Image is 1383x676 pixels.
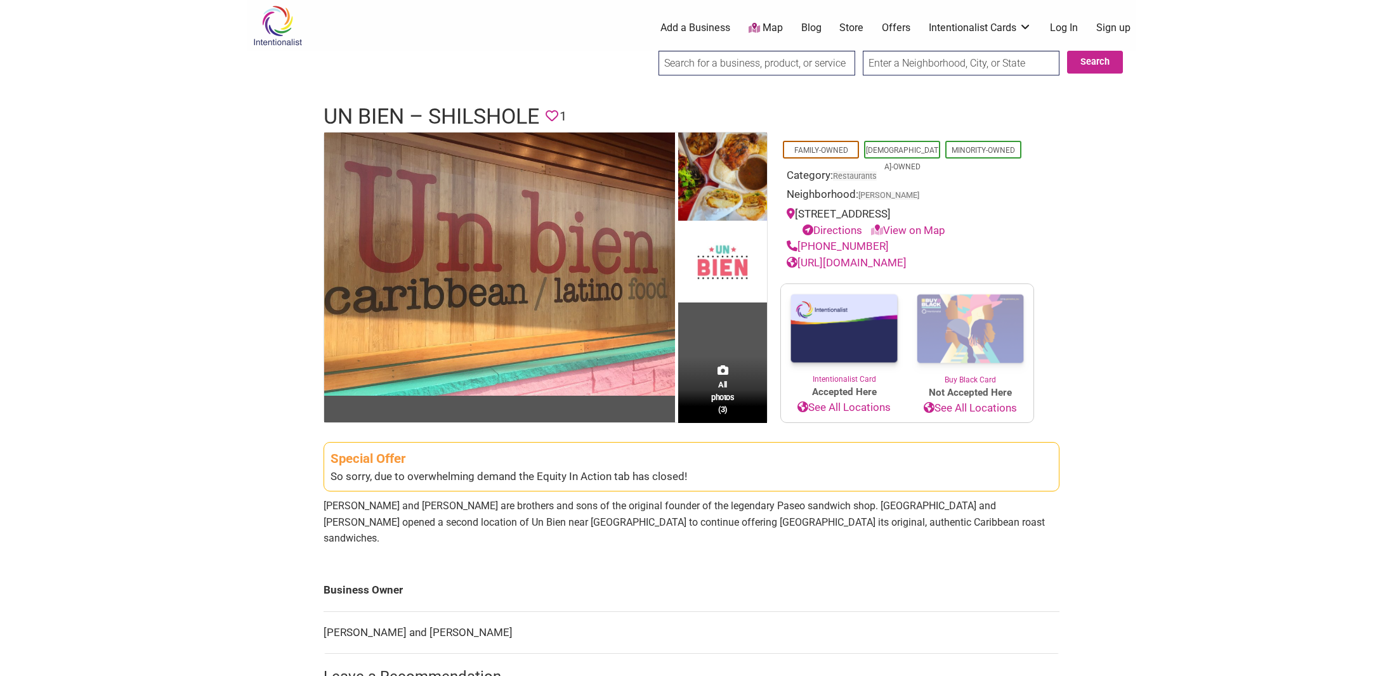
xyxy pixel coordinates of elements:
input: Enter a Neighborhood, City, or State [863,51,1059,75]
a: Directions [803,224,862,237]
span: All photos (3) [711,379,734,415]
a: [PHONE_NUMBER] [787,240,889,252]
img: Un Bien [324,133,675,396]
a: View on Map [871,224,945,237]
a: Blog [801,21,822,35]
a: Minority-Owned [952,146,1015,155]
div: [STREET_ADDRESS] [787,206,1028,238]
div: Special Offer [331,449,1052,469]
a: Store [839,21,863,35]
a: Restaurants [833,171,877,181]
a: Offers [882,21,910,35]
img: Buy Black Card [907,284,1033,374]
input: Search for a business, product, or service [659,51,855,75]
a: Buy Black Card [907,284,1033,386]
a: Family-Owned [794,146,848,155]
a: Add a Business [660,21,730,35]
a: Intentionalist Card [781,284,907,385]
button: Search [1067,51,1123,74]
a: Intentionalist Cards [929,21,1032,35]
a: Log In [1050,21,1078,35]
a: See All Locations [781,400,907,416]
a: [URL][DOMAIN_NAME] [787,256,907,269]
a: See All Locations [907,400,1033,417]
div: So sorry, due to overwhelming demand the Equity In Action tab has closed! [331,469,1052,485]
span: Accepted Here [781,385,907,400]
span: [PERSON_NAME] [858,192,919,200]
p: [PERSON_NAME] and [PERSON_NAME] are brothers and sons of the original founder of the legendary Pa... [324,498,1059,547]
span: 1 [560,107,567,126]
td: [PERSON_NAME] and [PERSON_NAME] [324,611,1059,654]
div: Neighborhood: [787,186,1028,206]
span: Not Accepted Here [907,386,1033,400]
a: Sign up [1096,21,1131,35]
a: Map [749,21,783,36]
img: Intentionalist Card [781,284,907,374]
div: Category: [787,167,1028,187]
h1: Un Bien – Shilshole [324,101,539,132]
td: Business Owner [324,569,1059,611]
a: [DEMOGRAPHIC_DATA]-Owned [866,146,938,171]
img: Intentionalist [247,5,308,46]
img: Un Bien [678,133,767,224]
